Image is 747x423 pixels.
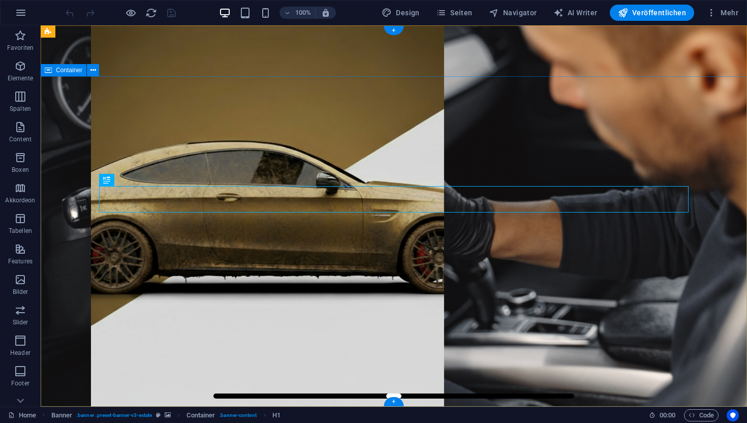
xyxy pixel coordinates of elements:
[485,5,541,21] button: Navigator
[56,67,82,73] span: Container
[13,318,28,326] p: Slider
[489,8,537,18] span: Navigator
[5,196,35,204] p: Akkordeon
[689,409,714,421] span: Code
[51,409,281,421] nav: breadcrumb
[660,409,675,421] span: 00 00
[124,7,137,19] button: Klicke hier, um den Vorschau-Modus zu verlassen
[549,5,602,21] button: AI Writer
[51,409,73,421] span: Klick zum Auswählen. Doppelklick zum Bearbeiten
[727,409,739,421] button: Usercentrics
[321,8,330,17] i: Bei Größenänderung Zoomstufe automatisch an das gewählte Gerät anpassen.
[165,412,171,418] i: Element verfügt über einen Hintergrund
[145,7,157,19] i: Seite neu laden
[610,5,694,21] button: Veröffentlichen
[7,44,34,52] p: Favoriten
[12,166,29,174] p: Boxen
[76,409,152,421] span: . banner .preset-banner-v3-estate
[667,411,668,419] span: :
[295,7,311,19] h6: 100%
[378,5,424,21] button: Design
[272,409,281,421] span: Klick zum Auswählen. Doppelklick zum Bearbeiten
[432,5,477,21] button: Seiten
[156,412,161,418] i: Dieses Element ist ein anpassbares Preset
[8,257,33,265] p: Features
[702,5,742,21] button: Mehr
[9,135,32,143] p: Content
[10,349,30,357] p: Header
[9,227,32,235] p: Tabellen
[684,409,719,421] button: Code
[384,26,403,35] div: +
[11,379,29,387] p: Footer
[378,5,424,21] div: Design (Strg+Alt+Y)
[219,409,256,421] span: . banner-content
[186,409,215,421] span: Klick zum Auswählen. Doppelklick zum Bearbeiten
[10,105,31,113] p: Spalten
[8,74,34,82] p: Elemente
[706,8,738,18] span: Mehr
[279,7,316,19] button: 100%
[436,8,473,18] span: Seiten
[384,397,403,406] div: +
[618,8,686,18] span: Veröffentlichen
[13,288,28,296] p: Bilder
[649,409,676,421] h6: Session-Zeit
[8,409,36,421] a: Klick, um Auswahl aufzuheben. Doppelklick öffnet Seitenverwaltung
[145,7,157,19] button: reload
[382,8,420,18] span: Design
[553,8,598,18] span: AI Writer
